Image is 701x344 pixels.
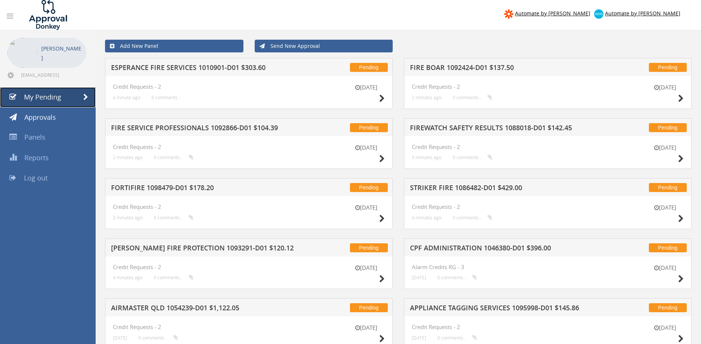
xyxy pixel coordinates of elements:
small: [DATE] [113,335,127,341]
small: 0 comments... [152,95,181,100]
span: Pending [649,123,687,132]
h4: Alarm Credits RG - 3 [412,264,684,270]
h4: Credit Requests - 2 [412,204,684,210]
small: 2 minutes ago [113,155,143,160]
span: Automate by [PERSON_NAME] [605,10,680,17]
p: [PERSON_NAME] [41,44,83,63]
img: xero-logo.png [594,9,603,19]
h5: STRIKER FIRE 1086482-D01 $429.00 [410,184,603,194]
small: [DATE] [646,144,684,152]
h5: AIRMASTER QLD 1054239-D01 $1,122.05 [111,304,304,314]
small: 3 minutes ago [412,155,441,160]
h5: FIRE SERVICE PROFESSIONALS 1092866-D01 $104.39 [111,124,304,134]
h4: Credit Requests - 2 [113,144,385,150]
span: Pending [350,243,388,252]
h5: APPLIANCE TAGGING SERVICES 1095998-D01 $145.86 [410,304,603,314]
a: Add New Panel [105,40,243,52]
span: Pending [350,183,388,192]
small: 0 comments... [138,335,178,341]
small: a minute ago [113,95,140,100]
h5: FORTIFIRE 1098479-D01 $178.20 [111,184,304,194]
small: 0 comments... [154,155,194,160]
small: 0 comments... [437,275,477,280]
small: 0 comments... [453,155,492,160]
small: [DATE] [347,264,385,272]
span: Reports [24,153,49,162]
h4: Credit Requests - 2 [412,83,684,90]
small: 0 comments... [453,215,492,220]
h4: Credit Requests - 2 [412,324,684,330]
span: Pending [649,183,687,192]
span: Pending [350,303,388,312]
h5: ESPERANCE FIRE SERVICES 1010901-D01 $303.60 [111,64,304,73]
small: [DATE] [646,204,684,211]
span: Pending [649,63,687,72]
small: 4 minutes ago [113,275,143,280]
h4: Credit Requests - 2 [113,83,385,90]
h4: Credit Requests - 2 [113,264,385,270]
span: Automate by [PERSON_NAME] [515,10,590,17]
small: 3 minutes ago [113,215,143,220]
small: [DATE] [347,83,385,91]
h5: [PERSON_NAME] FIRE PROTECTION 1093291-D01 $120.12 [111,244,304,254]
span: Pending [350,63,388,72]
small: [DATE] [347,144,385,152]
a: Send New Approval [255,40,393,52]
img: zapier-logomark.png [504,9,513,19]
span: Approvals [24,113,56,122]
small: [DATE] [347,324,385,332]
span: Pending [649,243,687,252]
span: [EMAIL_ADDRESS][DOMAIN_NAME] [21,72,85,78]
small: [DATE] [347,204,385,211]
span: Panels [24,133,45,141]
small: 0 comments... [453,95,492,100]
small: [DATE] [646,324,684,332]
small: [DATE] [412,275,426,280]
h4: Credit Requests - 2 [113,204,385,210]
small: 0 comments... [437,335,477,341]
span: My Pending [24,92,61,101]
small: 0 comments... [154,275,194,280]
small: 0 comments... [154,215,194,220]
span: Pending [649,303,687,312]
h4: Credit Requests - 2 [412,144,684,150]
span: Pending [350,123,388,132]
small: 4 minutes ago [412,215,441,220]
small: [DATE] [646,264,684,272]
small: 2 minutes ago [412,95,441,100]
h5: FIRE BOAR 1092424-D01 $137.50 [410,64,603,73]
span: Log out [24,173,48,182]
h5: CPF ADMINISTRATION 1046380-D01 $396.00 [410,244,603,254]
small: [DATE] [646,83,684,91]
h5: FIREWATCH SAFETY RESULTS 1088018-D01 $142.45 [410,124,603,134]
h4: Credit Requests - 2 [113,324,385,330]
small: [DATE] [412,335,426,341]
